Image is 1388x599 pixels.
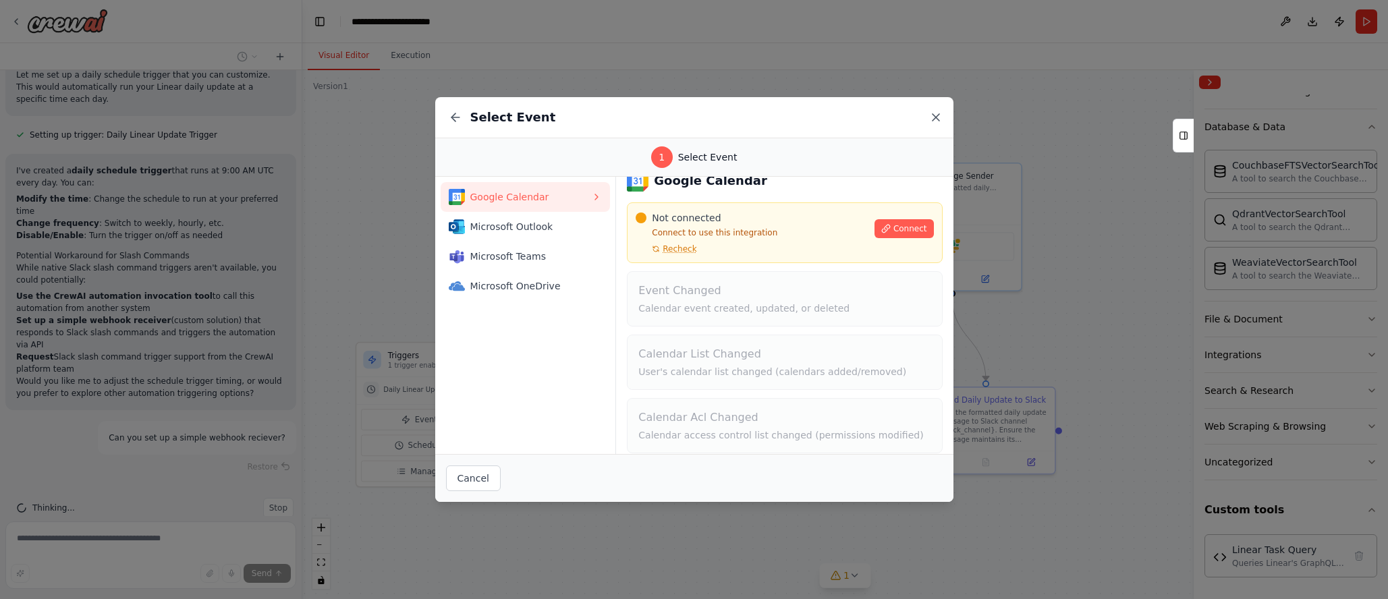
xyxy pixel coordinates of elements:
span: Recheck [663,244,696,254]
button: Google CalendarGoogle Calendar [441,182,611,212]
button: Microsoft OneDriveMicrosoft OneDrive [441,271,611,301]
span: Connect [893,223,927,234]
button: Connect [875,219,934,238]
span: Microsoft Teams [470,250,592,263]
button: Microsoft TeamsMicrosoft Teams [441,241,611,271]
img: Microsoft Teams [449,248,465,264]
button: Cancel [446,465,501,491]
img: Google Calendar [627,170,648,192]
h2: Select Event [470,108,556,127]
img: Microsoft OneDrive [449,278,465,294]
span: Not connected [652,211,721,225]
h3: Google Calendar [654,171,767,190]
div: 1 [651,146,673,168]
span: Google Calendar [470,190,592,204]
img: Microsoft Outlook [449,219,465,235]
span: Microsoft OneDrive [470,279,592,293]
h4: Calendar Acl Changed [638,409,931,426]
h4: Calendar List Changed [638,346,931,362]
p: Calendar access control list changed (permissions modified) [638,428,931,442]
button: Calendar Acl ChangedCalendar access control list changed (permissions modified) [627,398,942,453]
button: Recheck [636,244,696,254]
span: Microsoft Outlook [470,220,592,233]
p: Calendar event created, updated, or deleted [638,302,931,315]
span: Select Event [678,150,738,164]
button: Microsoft OutlookMicrosoft Outlook [441,212,611,241]
img: Google Calendar [449,189,465,205]
button: Calendar List ChangedUser's calendar list changed (calendars added/removed) [627,335,942,390]
button: Event ChangedCalendar event created, updated, or deleted [627,271,942,326]
p: Connect to use this integration [636,227,866,238]
p: User's calendar list changed (calendars added/removed) [638,365,931,378]
h4: Event Changed [638,283,931,299]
